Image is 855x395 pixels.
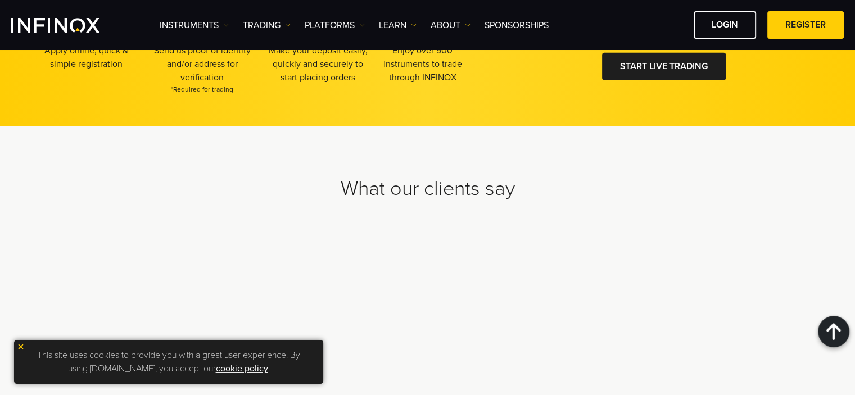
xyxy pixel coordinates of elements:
a: SPONSORSHIPS [485,19,549,32]
a: INFINOX Logo [11,18,126,33]
a: ABOUT [431,19,471,32]
a: cookie policy [216,363,268,374]
a: REGISTER [767,11,844,39]
p: Make your deposit easily, quickly and securely to start placing orders [266,44,370,84]
p: Send us proof of identity and/or address for verification [150,44,255,94]
span: *Required for trading [150,84,255,94]
h2: What our clients say [34,176,821,201]
p: This site uses cookies to provide you with a great user experience. By using [DOMAIN_NAME], you a... [20,346,318,378]
a: LOGIN [694,11,756,39]
a: START LIVE TRADING [602,53,726,80]
a: TRADING [243,19,291,32]
p: Enjoy over 900 instruments to trade through INFINOX [370,44,475,84]
img: yellow close icon [17,343,25,351]
a: Instruments [160,19,229,32]
p: Apply online, quick & simple registration [34,44,139,71]
a: PLATFORMS [305,19,365,32]
a: Learn [379,19,417,32]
